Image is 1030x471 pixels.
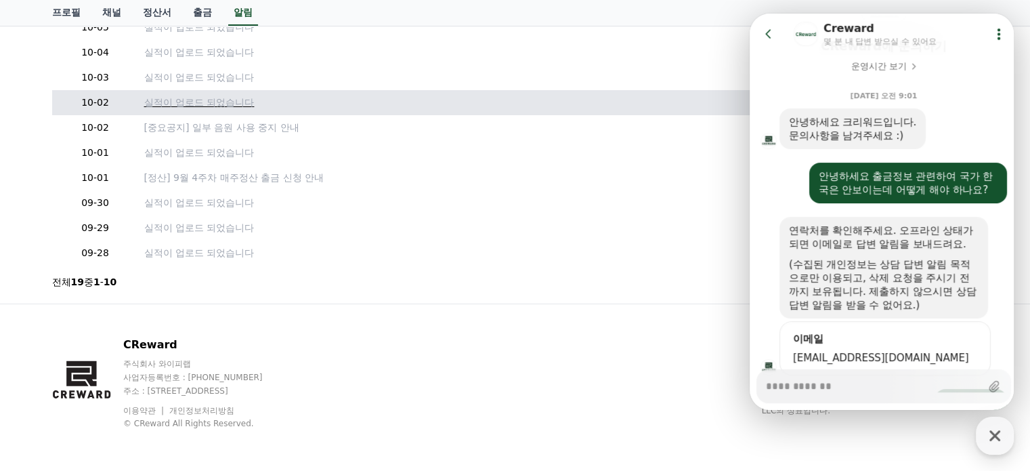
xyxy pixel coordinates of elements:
[144,45,973,60] a: 실적이 업로드 되었습니다
[58,146,133,160] p: 10-01
[144,96,973,110] a: 실적이 업로드 되었습니다
[144,171,973,185] a: [정산] 9월 4주차 매주정산 출금 신청 안내
[71,277,84,287] strong: 19
[144,246,973,260] a: 실적이 업로드 되었습니다
[58,246,133,260] p: 09-28
[123,372,288,383] p: 사업자등록번호 : [PHONE_NUMBER]
[58,45,133,60] p: 10-04
[58,221,133,235] p: 09-29
[58,196,133,210] p: 09-30
[144,196,973,210] a: 실적이 업로드 되었습니다
[123,406,166,415] a: 이용약관
[52,275,117,289] p: 전체 중 -
[58,96,133,110] p: 10-02
[58,70,133,85] p: 10-03
[144,20,973,35] a: 실적이 업로드 되었습니다
[58,121,133,135] p: 10-02
[104,277,116,287] strong: 10
[93,277,100,287] strong: 1
[144,146,973,160] a: 실적이 업로드 되었습니다
[58,171,133,185] p: 10-01
[123,359,288,369] p: 주식회사 와이피랩
[144,121,973,135] a: [중요공지] 일부 음원 사용 중지 안내
[169,406,234,415] a: 개인정보처리방침
[123,386,288,396] p: 주소 : [STREET_ADDRESS]
[123,418,288,429] p: © CReward All Rights Reserved.
[58,20,133,35] p: 10-05
[144,221,973,235] a: 실적이 업로드 되었습니다
[144,70,973,85] a: 실적이 업로드 되었습니다
[750,14,1014,410] iframe: Channel chat
[123,337,288,353] p: CReward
